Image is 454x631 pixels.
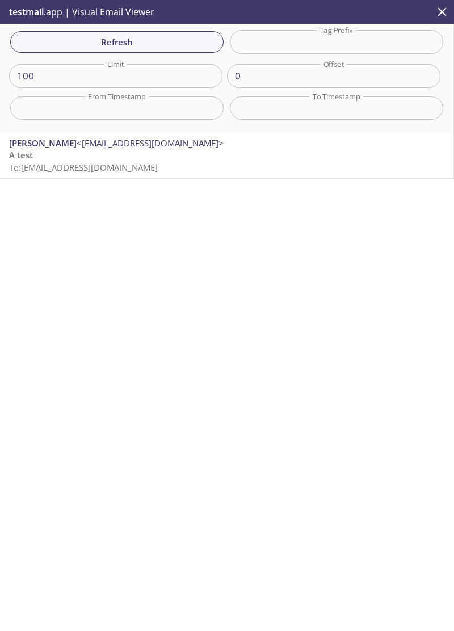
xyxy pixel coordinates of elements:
span: Refresh [19,35,215,49]
span: To: [EMAIL_ADDRESS][DOMAIN_NAME] [9,162,158,173]
button: Refresh [10,31,224,53]
span: A test [9,149,33,161]
span: testmail [9,6,44,18]
span: [PERSON_NAME] [9,137,77,149]
span: <[EMAIL_ADDRESS][DOMAIN_NAME]> [77,137,224,149]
